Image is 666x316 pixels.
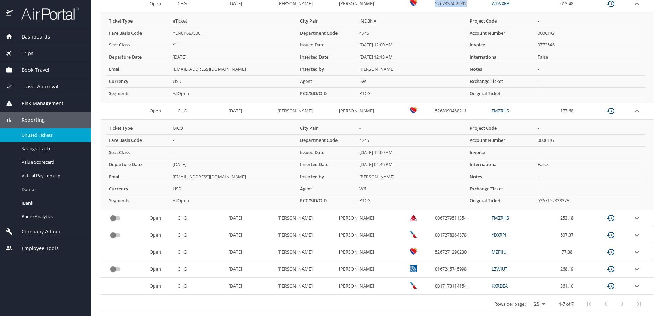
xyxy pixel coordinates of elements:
th: Invoice [467,39,535,51]
a: WDVXFB [492,0,509,7]
img: icon-airportal.png [6,7,14,20]
th: Email [106,63,170,76]
th: Original Ticket [467,195,535,207]
td: [PERSON_NAME] [357,171,467,183]
td: Open [147,227,175,244]
td: [PERSON_NAME] [336,244,398,261]
span: Book Travel [13,66,49,74]
span: Employee Tools [13,245,59,252]
td: 5268999468211 [432,103,489,120]
td: [DATE] 12:00 AM [357,39,467,51]
td: W6 [357,183,467,195]
th: Seat Class [106,39,170,51]
td: [PERSON_NAME] [275,227,336,244]
span: Risk Management [13,100,63,107]
td: - [535,122,645,134]
th: Segments [106,88,170,100]
span: Savings Tracker [22,145,83,152]
th: Agent [297,76,357,88]
td: [DATE] [226,261,275,278]
td: - [535,146,645,159]
td: CHG [175,261,226,278]
td: MCO [170,122,297,134]
th: Inserted by [297,171,357,183]
th: Issued Date [297,39,357,51]
img: 8rwABk7GC6UtGatwAAAABJRU5ErkJggg== [410,265,417,272]
td: 5267152328378 [535,195,645,207]
td: 507.37 [542,227,595,244]
td: Open [147,278,175,295]
td: CHG [175,210,226,227]
a: YDXRPI [492,232,506,238]
th: Segments [106,195,170,207]
th: Inserted Date [297,51,357,63]
th: Original Ticket [467,88,535,100]
span: Virtual Pay Lookup [22,172,83,179]
td: CHG [175,244,226,261]
a: FMZRHS [492,108,509,114]
span: Prime Analytics [22,213,83,220]
td: False [535,159,645,171]
td: - [535,63,645,76]
th: Ticket Type [106,15,170,27]
td: 0772546 [535,39,645,51]
td: [EMAIL_ADDRESS][DOMAIN_NAME] [170,63,297,76]
td: P1CG [357,88,467,100]
td: [PERSON_NAME] [336,210,398,227]
span: Unused Tickets [22,132,83,138]
span: Travel Approval [13,83,58,91]
th: Project Code [467,122,535,134]
th: Ticket Type [106,122,170,134]
th: Exchange Ticket [467,76,535,88]
td: 0017173114154 [432,278,489,295]
td: - [535,183,645,195]
th: Email [106,171,170,183]
td: - [535,15,645,27]
th: PCC/SID/OID [297,88,357,100]
td: [DATE] 12:13 AM [357,51,467,63]
td: 0067279511354 [432,210,489,227]
td: 77.38 [542,244,595,261]
th: Departure Date [106,159,170,171]
td: USD [170,183,297,195]
td: [PERSON_NAME] [275,278,336,295]
td: [PERSON_NAME] [275,103,336,120]
a: KXRDEA [492,283,508,289]
span: Dashboards [13,33,50,41]
td: - [535,171,645,183]
span: Domo [22,186,83,193]
th: International [467,159,535,171]
th: Notes [467,63,535,76]
th: Project Code [467,15,535,27]
td: [PERSON_NAME] [336,261,398,278]
td: YLN0P6B/S00 [170,27,297,39]
td: [EMAIL_ADDRESS][DOMAIN_NAME] [170,171,297,183]
td: [PERSON_NAME] [357,63,467,76]
td: 5267271290230 [432,244,489,261]
td: Open [147,261,175,278]
th: Issued Date [297,146,357,159]
td: 000CHG [535,134,645,146]
td: Open [147,210,175,227]
span: Reporting [13,116,45,124]
p: 1-7 of 7 [559,302,574,306]
td: 4745 [357,27,467,39]
td: 0167245745998 [432,261,489,278]
td: - [535,88,645,100]
th: Invoice [467,146,535,159]
td: [DATE] [226,210,275,227]
th: City Pair [297,122,357,134]
button: expand row [633,107,641,115]
td: [DATE] [170,51,297,63]
span: Value Scorecard [22,159,83,165]
th: City Pair [297,15,357,27]
td: - [170,134,297,146]
button: expand row [633,282,641,290]
img: Delta Airlines [410,214,417,221]
button: expand row [633,214,641,222]
button: expand row [633,231,641,239]
td: [PERSON_NAME] [336,278,398,295]
td: [DATE] [170,159,297,171]
td: Open [147,244,175,261]
td: [DATE] [226,103,275,120]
